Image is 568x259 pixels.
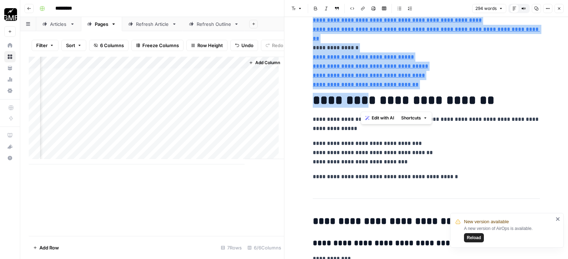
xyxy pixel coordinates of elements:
[39,244,59,251] span: Add Row
[4,152,16,164] button: Help + Support
[95,21,108,28] div: Pages
[61,40,86,51] button: Sort
[464,225,553,242] div: A new version of AirOps is available.
[464,218,509,225] span: New version available
[142,42,179,49] span: Freeze Columns
[186,40,228,51] button: Row Height
[100,42,124,49] span: 6 Columns
[472,4,506,13] button: 294 words
[4,51,16,62] a: Browse
[36,42,48,49] span: Filter
[197,42,223,49] span: Row Height
[89,40,129,51] button: 6 Columns
[131,40,184,51] button: Freeze Columns
[245,242,284,253] div: 6/6 Columns
[556,216,561,222] button: close
[401,115,421,121] span: Shortcuts
[4,74,16,85] a: Usage
[4,8,17,21] img: Growth Marketing Pro Logo
[362,113,397,123] button: Edit with AI
[372,115,394,121] span: Edit with AI
[218,242,245,253] div: 7 Rows
[464,233,484,242] button: Reload
[4,62,16,74] a: Your Data
[4,141,16,152] button: What's new?
[29,242,63,253] button: Add Row
[4,85,16,96] a: Settings
[36,17,81,31] a: Articles
[261,40,288,51] button: Redo
[475,5,497,12] span: 294 words
[81,17,122,31] a: Pages
[246,58,283,67] button: Add Column
[197,21,231,28] div: Refresh Outline
[32,40,59,51] button: Filter
[398,113,430,123] button: Shortcuts
[255,60,280,66] span: Add Column
[467,235,481,241] span: Reload
[50,21,67,28] div: Articles
[4,40,16,51] a: Home
[66,42,75,49] span: Sort
[4,130,16,141] a: AirOps Academy
[4,6,16,23] button: Workspace: Growth Marketing Pro
[183,17,245,31] a: Refresh Outline
[241,42,253,49] span: Undo
[5,141,15,152] div: What's new?
[122,17,183,31] a: Refresh Article
[136,21,169,28] div: Refresh Article
[272,42,283,49] span: Redo
[230,40,258,51] button: Undo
